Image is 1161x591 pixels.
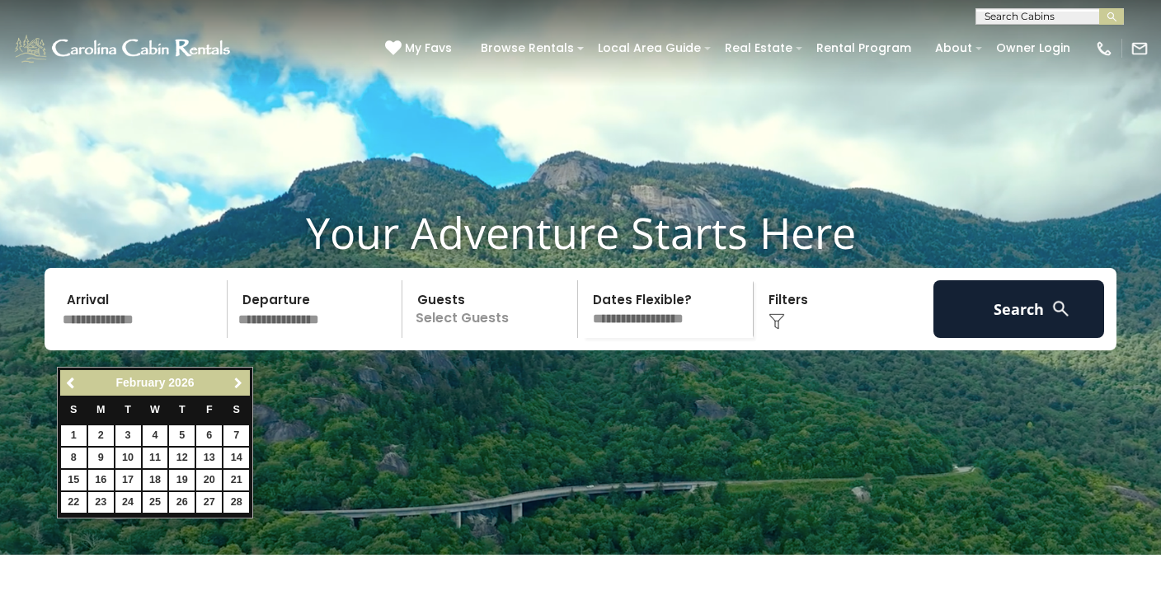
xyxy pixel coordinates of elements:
[169,448,195,468] a: 12
[70,404,77,415] span: Sunday
[88,448,114,468] a: 9
[232,377,245,390] span: Next
[223,448,249,468] a: 14
[933,280,1104,338] button: Search
[206,404,213,415] span: Friday
[233,404,240,415] span: Saturday
[228,373,248,393] a: Next
[169,492,195,513] a: 26
[223,492,249,513] a: 28
[61,470,87,490] a: 15
[116,376,166,389] span: February
[96,404,106,415] span: Monday
[717,35,801,61] a: Real Estate
[196,448,222,468] a: 13
[143,492,168,513] a: 25
[1095,40,1113,58] img: phone-regular-white.png
[143,425,168,446] a: 4
[472,35,582,61] a: Browse Rentals
[223,470,249,490] a: 21
[12,207,1149,258] h1: Your Adventure Starts Here
[61,448,87,468] a: 8
[196,492,222,513] a: 27
[168,376,194,389] span: 2026
[1130,40,1149,58] img: mail-regular-white.png
[88,425,114,446] a: 2
[927,35,980,61] a: About
[61,425,87,446] a: 1
[88,470,114,490] a: 16
[143,470,168,490] a: 18
[385,40,456,58] a: My Favs
[65,377,78,390] span: Previous
[115,470,141,490] a: 17
[62,373,82,393] a: Previous
[179,404,186,415] span: Thursday
[115,448,141,468] a: 10
[115,492,141,513] a: 24
[125,404,131,415] span: Tuesday
[88,492,114,513] a: 23
[1051,298,1071,319] img: search-regular-white.png
[150,404,160,415] span: Wednesday
[61,492,87,513] a: 22
[223,425,249,446] a: 7
[169,425,195,446] a: 5
[407,280,577,338] p: Select Guests
[590,35,709,61] a: Local Area Guide
[169,470,195,490] a: 19
[143,448,168,468] a: 11
[769,313,785,330] img: filter--v1.png
[115,425,141,446] a: 3
[196,470,222,490] a: 20
[405,40,452,57] span: My Favs
[808,35,919,61] a: Rental Program
[196,425,222,446] a: 6
[988,35,1079,61] a: Owner Login
[12,32,235,65] img: White-1-1-2.png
